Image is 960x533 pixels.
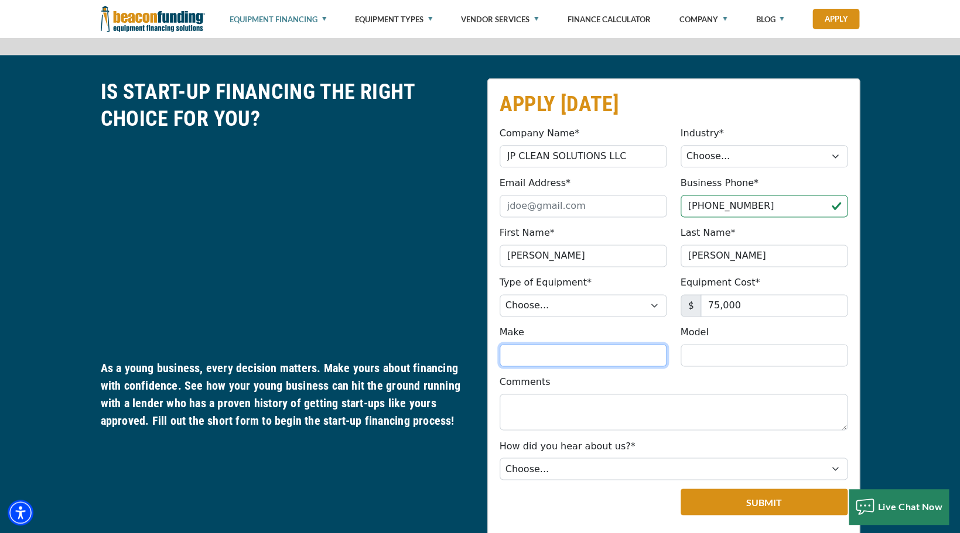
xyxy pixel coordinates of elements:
a: Apply [812,9,859,29]
label: Email Address* [500,176,570,190]
input: 50,000 [701,294,848,317]
label: Make [500,325,524,339]
input: John [500,245,667,267]
label: Equipment Cost* [681,276,760,290]
iframe: Getting Approved for Financing as a Start-up [101,141,473,350]
label: Company Name* [500,126,579,140]
button: Submit [681,489,848,515]
label: Last Name* [681,226,736,240]
label: First Name* [500,226,555,240]
label: Industry* [681,126,724,140]
h2: IS START-UP FINANCING THE RIGHT CHOICE FOR YOU? [101,78,473,132]
input: jdoe@gmail.com [500,195,667,217]
label: Type of Equipment* [500,276,592,290]
iframe: reCAPTCHA [500,489,642,525]
label: Comments [500,375,551,389]
div: Accessibility Menu [8,500,33,525]
label: Business Phone* [681,176,759,190]
input: Doe [681,245,848,267]
button: Live Chat Now [849,489,949,524]
span: Live Chat Now [878,501,943,512]
h5: As a young business, every decision matters. Make yours about financing with confidence. See how ... [101,359,473,429]
label: How did you hear about us?* [500,439,636,453]
label: Model [681,325,709,339]
span: $ [681,294,701,317]
input: Beacon Funding [500,145,667,167]
h2: APPLY [DATE] [500,91,848,118]
input: (555) 555-5555 [681,195,848,217]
